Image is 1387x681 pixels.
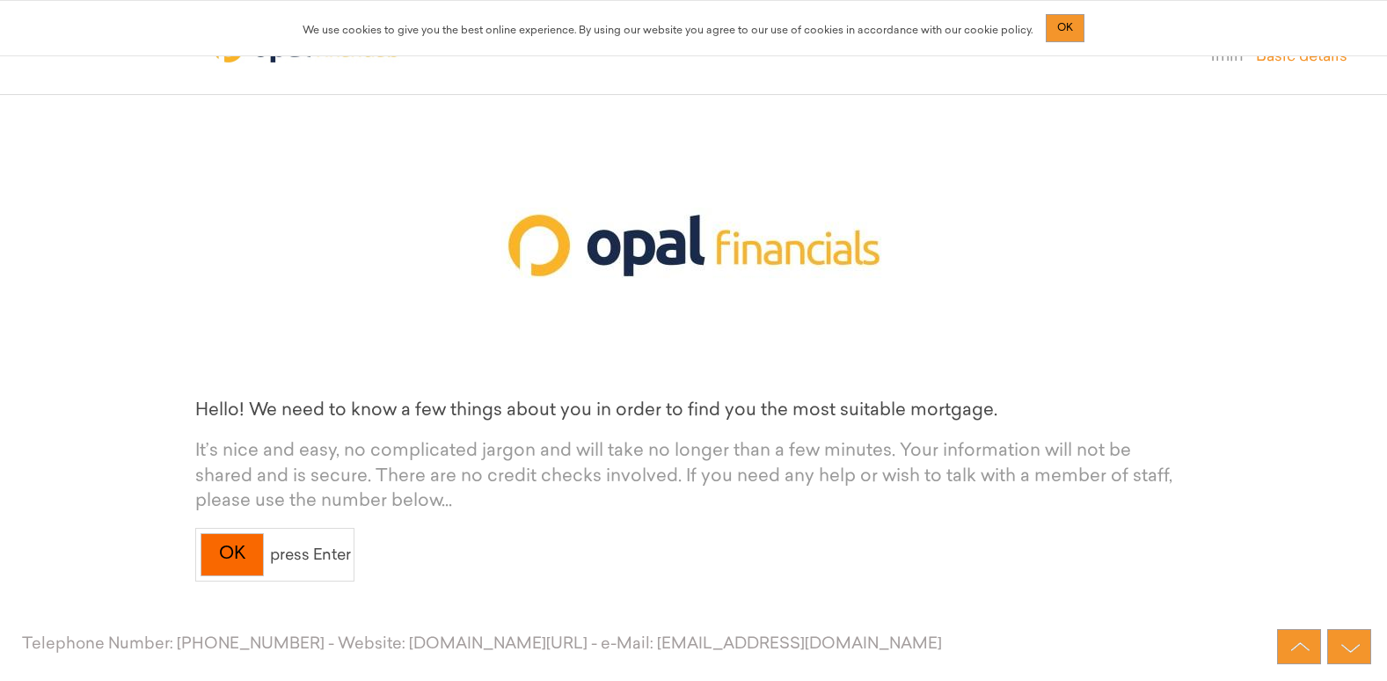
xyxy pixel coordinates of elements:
[201,533,264,576] div: OK
[1209,49,1244,64] span: 1min
[195,439,1193,515] div: It’s nice and easy, no complicated jargon and will take no longer than a few minutes. Your inform...
[195,399,1026,424] div: Hello! We need to know a few things about you in order to find you the most suitable mortgage.
[13,617,951,675] div: Telephone Number: [PHONE_NUMBER] - Website: [DOMAIN_NAME][URL] - e-Mail: [EMAIL_ADDRESS][DOMAIN_N...
[270,548,351,563] span: press Enter
[473,179,915,311] img: Opal Financials
[1057,23,1073,33] span: OK
[303,18,1033,39] div: We use cookies to give you the best online experience. By using our website you agree to our use ...
[1333,639,1369,659] img: forward
[1287,639,1314,655] img: back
